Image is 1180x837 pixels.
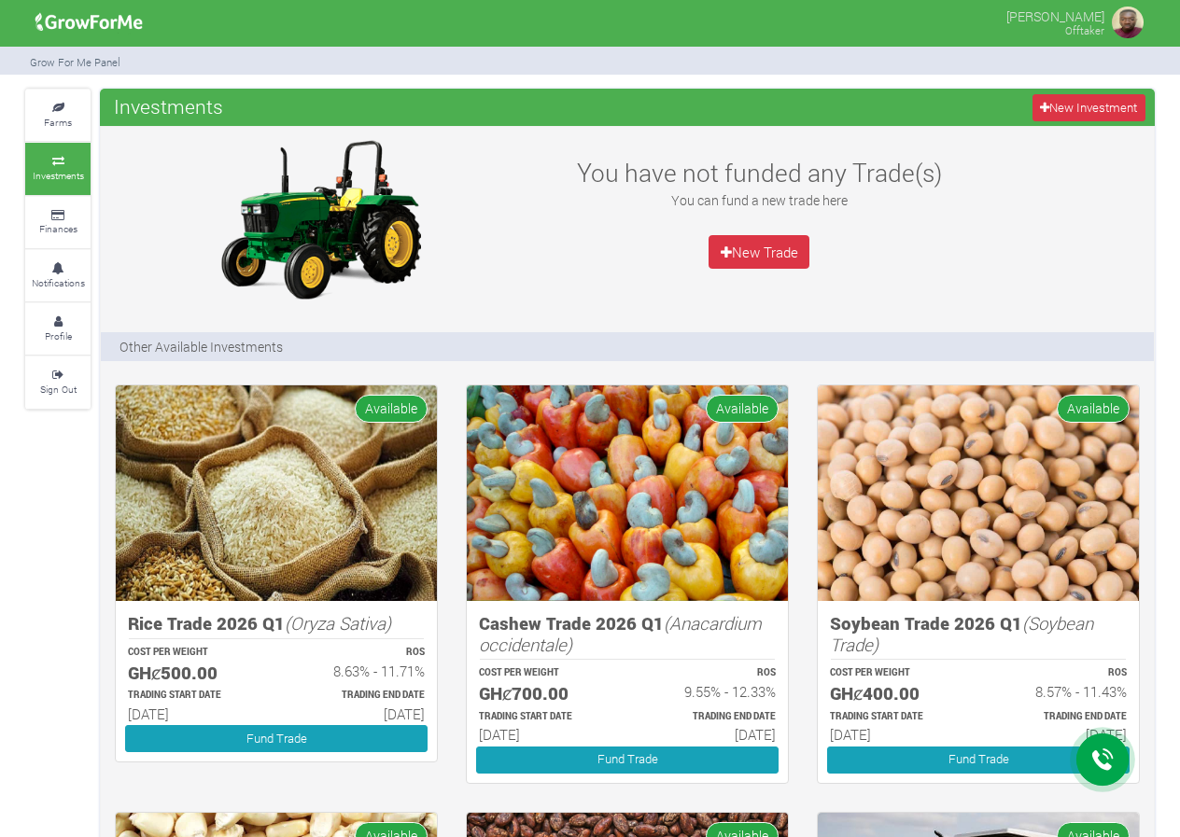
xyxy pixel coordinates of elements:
h3: You have not funded any Trade(s) [556,158,962,188]
h6: 8.63% - 11.71% [293,663,425,679]
a: Profile [25,303,91,355]
i: (Soybean Trade) [830,611,1093,656]
h5: Cashew Trade 2026 Q1 [479,613,776,655]
img: growforme image [29,4,149,41]
p: Estimated Trading Start Date [479,710,611,724]
p: You can fund a new trade here [556,190,962,210]
p: ROS [293,646,425,660]
small: Grow For Me Panel [30,55,120,69]
h5: GHȼ700.00 [479,683,611,704]
p: Estimated Trading End Date [293,689,425,703]
h5: GHȼ400.00 [830,683,962,704]
small: Sign Out [40,383,77,396]
h6: [DATE] [644,726,776,743]
p: Other Available Investments [119,337,283,356]
small: Farms [44,116,72,129]
i: (Anacardium occidentale) [479,611,762,656]
span: Available [355,395,428,422]
small: Investments [33,169,84,182]
h6: [DATE] [479,726,611,743]
a: Sign Out [25,356,91,408]
a: Fund Trade [125,725,428,752]
p: ROS [644,666,776,680]
img: growforme image [467,385,788,601]
small: Finances [39,222,77,235]
img: growforme image [1109,4,1146,41]
small: Profile [45,329,72,342]
a: Investments [25,143,91,194]
p: Estimated Trading End Date [644,710,776,724]
p: COST PER WEIGHT [830,666,962,680]
p: ROS [995,666,1127,680]
h6: 8.57% - 11.43% [995,683,1127,700]
a: Fund Trade [827,746,1130,774]
small: Offtaker [1065,23,1104,37]
h6: 9.55% - 12.33% [644,683,776,700]
p: Estimated Trading End Date [995,710,1127,724]
h6: [DATE] [995,726,1127,743]
a: New Investment [1032,94,1145,121]
a: Fund Trade [476,746,779,774]
h5: Soybean Trade 2026 Q1 [830,613,1127,655]
span: Available [1057,395,1130,422]
img: growforme image [204,135,437,303]
span: Investments [109,88,228,125]
a: Farms [25,90,91,141]
h6: [DATE] [830,726,962,743]
h5: GHȼ500.00 [128,663,260,684]
i: (Oryza Sativa) [285,611,391,635]
img: growforme image [116,385,437,601]
span: Available [706,395,779,422]
small: Notifications [32,276,85,289]
h6: [DATE] [128,705,260,722]
p: Estimated Trading Start Date [830,710,962,724]
p: [PERSON_NAME] [1006,4,1104,26]
a: Notifications [25,250,91,301]
p: COST PER WEIGHT [479,666,611,680]
a: Finances [25,197,91,248]
p: COST PER WEIGHT [128,646,260,660]
h5: Rice Trade 2026 Q1 [128,613,425,635]
img: growforme image [818,385,1139,601]
a: New Trade [709,235,809,269]
h6: [DATE] [293,705,425,722]
p: Estimated Trading Start Date [128,689,260,703]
